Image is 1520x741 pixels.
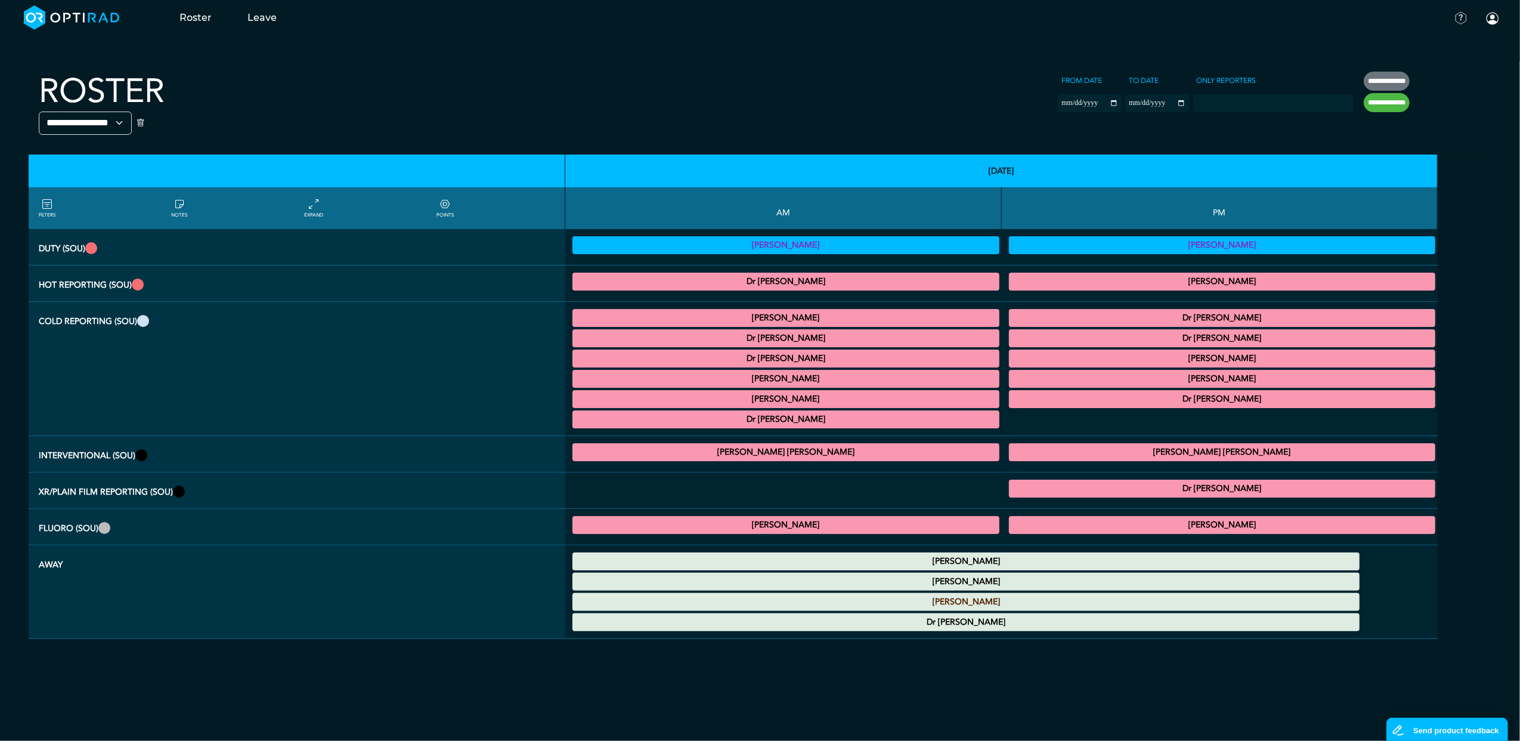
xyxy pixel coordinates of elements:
th: Interventional (SOU) [29,436,565,473]
div: IR General Diagnostic/IR General Interventional 13:00 - 17:00 [1009,443,1436,461]
summary: [PERSON_NAME] [574,392,997,406]
summary: [PERSON_NAME] [574,554,1358,569]
a: FILTERS [39,197,55,219]
div: IR General Diagnostic/IR General Interventional 09:00 - 13:00 [572,443,999,461]
div: MRI Neuro 11:30 - 14:00 [572,390,999,408]
div: MRI Trauma & Urgent/CT Trauma & Urgent 09:00 - 13:00 [572,273,999,291]
label: From date [1058,72,1106,89]
summary: [PERSON_NAME] [574,518,997,532]
div: General CT 14:30 - 15:30 [1009,350,1436,368]
th: Fluoro (SOU) [29,509,565,545]
div: General XR 15:00 - 17:00 [1009,480,1436,498]
th: Hot Reporting (SOU) [29,265,565,302]
div: Annual Leave 00:00 - 23:59 [572,593,1360,611]
summary: [PERSON_NAME] [PERSON_NAME] [1011,445,1434,459]
summary: [PERSON_NAME] [574,595,1358,609]
div: CT Trauma & Urgent/MRI Trauma & Urgent 13:00 - 17:00 [1009,273,1436,291]
div: General MRI 13:30 - 17:30 [1009,329,1436,347]
th: [DATE] [565,155,1438,187]
summary: Dr [PERSON_NAME] [574,331,997,345]
summary: Dr [PERSON_NAME] [1011,392,1434,406]
summary: Dr [PERSON_NAME] [574,351,997,366]
div: General CT 11:00 - 13:00 [572,370,999,388]
th: Cold Reporting (SOU) [29,302,565,436]
img: brand-opti-rad-logos-blue-and-white-d2f68631ba2948856bd03f2d395fb146ddc8fb01b4b6e9315ea85fa773367... [24,5,120,30]
div: Vetting 09:00 - 13:00 [572,236,999,254]
div: Other Leave 00:00 - 23:59 [572,613,1360,631]
div: Annual Leave 00:00 - 23:59 [572,573,1360,591]
div: General MRI 09:00 - 13:00 [572,329,999,347]
th: AM [565,187,1001,229]
summary: [PERSON_NAME] [574,238,997,252]
div: General MRI 15:30 - 16:30 [1009,370,1436,388]
th: Away [29,545,565,639]
summary: [PERSON_NAME] [574,311,997,325]
summary: [PERSON_NAME] [574,575,1358,589]
summary: [PERSON_NAME] [PERSON_NAME] [574,445,997,459]
div: General CT 11:30 - 13:30 [572,410,999,428]
summary: [PERSON_NAME] [1011,274,1434,289]
label: To date [1125,72,1162,89]
th: Duty (SOU) [29,229,565,265]
div: General MRI/General CT 17:00 - 18:00 [1009,390,1436,408]
summary: [PERSON_NAME] [1011,238,1434,252]
a: collapse/expand expected points [437,197,454,219]
summary: [PERSON_NAME] [1011,518,1434,532]
summary: Dr [PERSON_NAME] [574,412,997,427]
summary: [PERSON_NAME] [1011,351,1434,366]
summary: Dr [PERSON_NAME] [1011,331,1434,345]
summary: Dr [PERSON_NAME] [574,274,997,289]
h2: Roster [39,72,165,112]
div: Vetting 13:00 - 17:00 [1009,236,1436,254]
div: Annual Leave 00:00 - 23:59 [572,552,1360,570]
summary: Dr [PERSON_NAME] [1011,311,1434,325]
summary: Dr [PERSON_NAME] [574,615,1358,629]
div: General FLU 13:00 - 15:30 [1009,516,1436,534]
a: show/hide notes [171,197,187,219]
div: General MRI 10:30 - 13:00 [572,350,999,368]
div: General MRI 09:00 - 11:00 [572,309,999,327]
summary: [PERSON_NAME] [1011,372,1434,386]
a: collapse/expand entries [304,197,323,219]
th: XR/Plain Film Reporting (SOU) [29,473,565,509]
summary: Dr [PERSON_NAME] [1011,481,1434,496]
label: Only Reporters [1193,72,1259,89]
div: FLU General Adult 10:00 - 13:00 [572,516,999,534]
summary: [PERSON_NAME] [574,372,997,386]
th: PM [1002,187,1438,229]
input: null [1194,96,1253,107]
div: General CT 13:00 - 15:00 [1009,309,1436,327]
